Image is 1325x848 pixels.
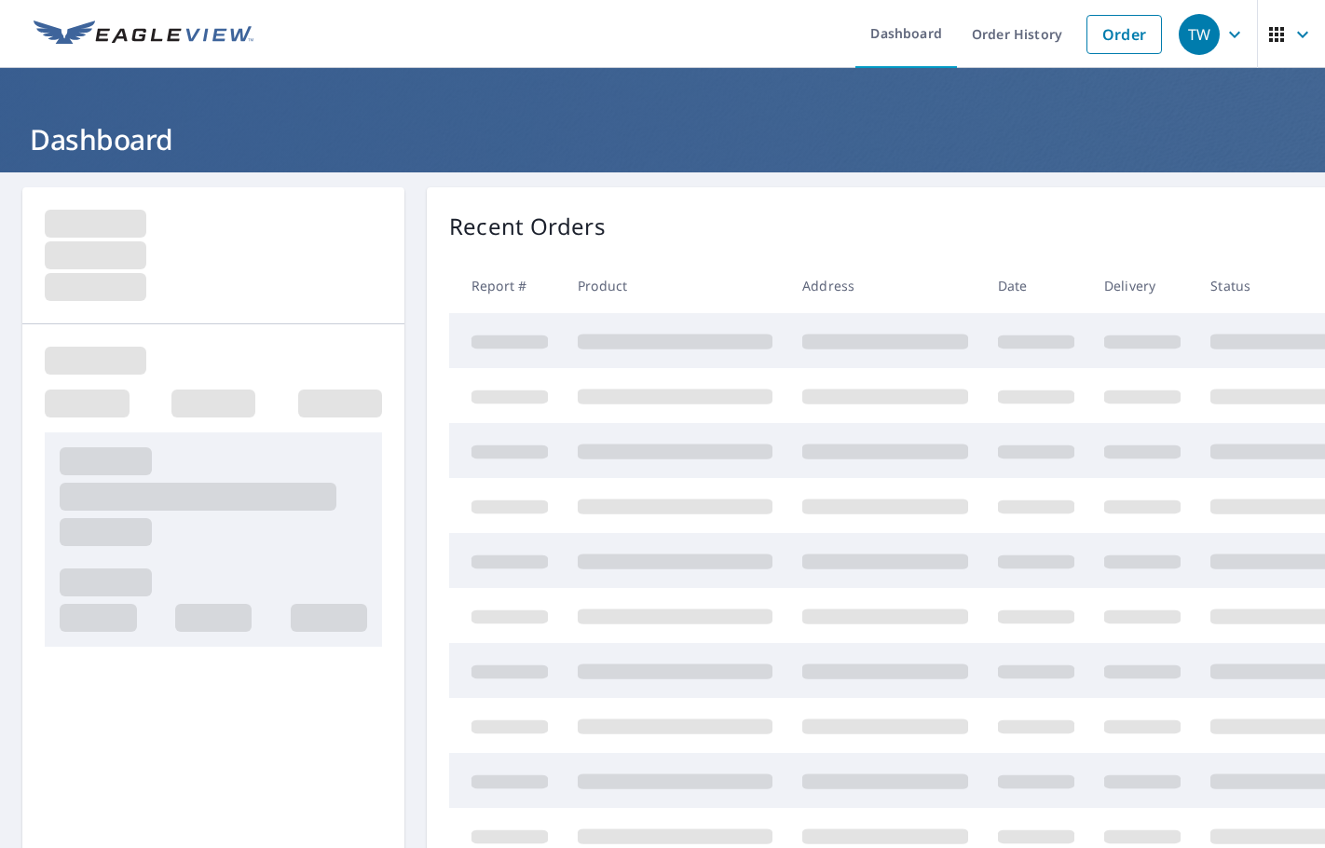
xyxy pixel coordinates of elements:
th: Product [563,258,787,313]
h1: Dashboard [22,120,1303,158]
th: Address [787,258,983,313]
div: TW [1179,14,1220,55]
th: Report # [449,258,563,313]
a: Order [1086,15,1162,54]
img: EV Logo [34,21,253,48]
th: Date [983,258,1089,313]
th: Delivery [1089,258,1195,313]
p: Recent Orders [449,210,606,243]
